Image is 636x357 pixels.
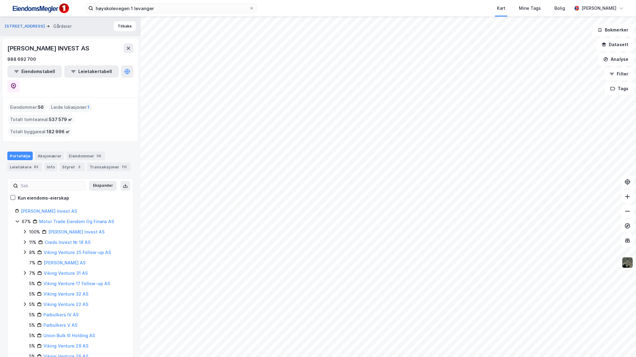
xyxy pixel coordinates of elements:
div: Transaksjoner [87,163,131,171]
iframe: Chat Widget [605,328,636,357]
div: Gårdeier [53,23,72,30]
a: [PERSON_NAME] Invest AS [48,229,105,234]
div: 5% [29,332,35,339]
button: Bokmerker [592,24,634,36]
div: 112 [120,164,128,170]
button: Tilbake [114,21,136,31]
a: Motor Trade Eiendom Og Finans AS [39,219,114,224]
a: Parbulkers V AS [43,322,77,328]
span: 1 [87,104,90,111]
div: Totalt byggareal : [8,127,72,137]
div: 7% [29,259,35,267]
a: Viking Venture 32 AS [43,291,88,296]
a: Viking Venture 31 AS [44,271,88,276]
a: Viking Venture 25 Follow-up AS [44,250,111,255]
span: 182 996 ㎡ [46,128,70,135]
div: Kun eiendoms-eierskap [18,194,69,202]
div: [PERSON_NAME] INVEST AS [7,43,90,53]
img: 9k= [622,257,633,268]
div: [PERSON_NAME] [582,5,616,12]
div: Kontrollprogram for chat [605,328,636,357]
div: 3 [76,164,82,170]
a: [PERSON_NAME] Invest AS [21,208,77,214]
div: 11% [29,239,36,246]
button: [STREET_ADDRESS] [5,23,46,29]
div: Bolig [554,5,565,12]
button: Tags [605,83,634,95]
img: F4PB6Px+NJ5v8B7XTbfpPpyloAAAAASUVORK5CYII= [10,2,71,15]
input: Søk [18,181,85,190]
div: 67% [22,218,31,225]
div: 56 [95,153,102,159]
a: Viking Venture 22 AS [43,302,88,307]
div: Leide lokasjoner : [49,102,92,112]
button: Eiendomstabell [7,65,62,78]
div: Eiendommer [66,152,105,160]
div: Totalt tomteareal : [8,115,75,124]
a: Viking Venture 17 Follow-up AS [43,281,110,286]
div: 5% [29,301,35,308]
div: 5% [29,322,35,329]
a: Viking Venture 29 AS [43,343,88,348]
div: Mine Tags [519,5,541,12]
button: Filter [604,68,634,80]
div: 100% [29,228,40,236]
a: Union Bulk III Holding AS [43,333,95,338]
div: 5% [29,342,35,350]
div: Leietakere [7,163,42,171]
div: 988 692 700 [7,56,36,63]
a: Parbulkers IV AS [43,312,79,317]
div: Info [44,163,57,171]
span: 56 [38,104,44,111]
input: Søk på adresse, matrikkel, gårdeiere, leietakere eller personer [93,4,249,13]
a: Credo Invest Nr 18 AS [45,240,91,245]
button: Analyse [598,53,634,65]
button: Ekspander [89,181,117,191]
div: 8% [29,249,35,256]
div: 7% [29,270,35,277]
div: Portefølje [7,152,33,160]
div: Eiendommer : [8,102,46,112]
button: Leietakertabell [64,65,119,78]
div: 5% [29,280,35,287]
button: Datasett [596,39,634,51]
div: Kart [497,5,505,12]
a: [PERSON_NAME] AS [44,260,86,265]
div: 83 [33,164,39,170]
div: Aksjonærer [35,152,64,160]
span: 537 579 ㎡ [49,116,72,123]
div: Styret [60,163,85,171]
div: 5% [29,290,35,298]
div: 5% [29,311,35,318]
